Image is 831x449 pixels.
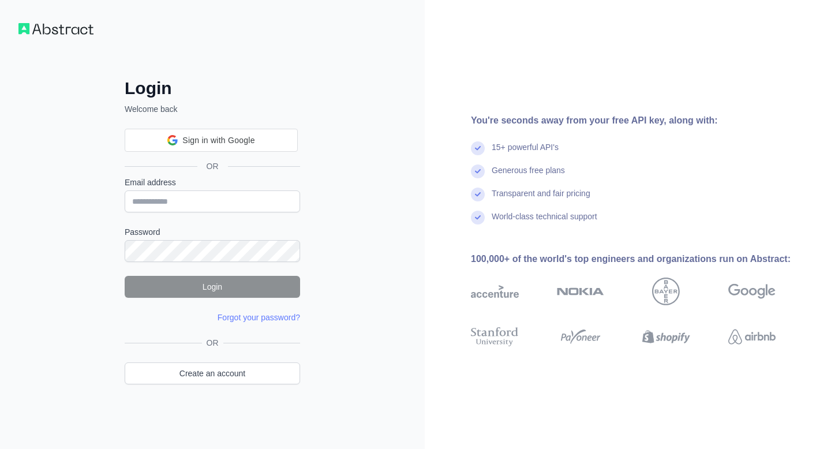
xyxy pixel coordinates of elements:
img: shopify [642,325,690,349]
img: check mark [471,211,485,224]
button: Login [125,276,300,298]
a: Forgot your password? [218,313,300,322]
span: OR [197,160,228,172]
div: World-class technical support [492,211,597,234]
label: Password [125,226,300,238]
img: check mark [471,141,485,155]
div: Sign in with Google [125,129,298,152]
h2: Login [125,78,300,99]
span: OR [202,337,223,349]
img: bayer [652,278,680,305]
img: payoneer [557,325,605,349]
a: Create an account [125,362,300,384]
img: google [728,278,776,305]
img: Workflow [18,23,93,35]
img: check mark [471,164,485,178]
img: stanford university [471,325,519,349]
span: Sign in with Google [182,134,254,147]
div: You're seconds away from your free API key, along with: [471,114,813,128]
img: check mark [471,188,485,201]
label: Email address [125,177,300,188]
p: Welcome back [125,103,300,115]
div: 100,000+ of the world's top engineers and organizations run on Abstract: [471,252,813,266]
div: Transparent and fair pricing [492,188,590,211]
img: nokia [557,278,605,305]
div: Generous free plans [492,164,565,188]
img: airbnb [728,325,776,349]
div: 15+ powerful API's [492,141,559,164]
img: accenture [471,278,519,305]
